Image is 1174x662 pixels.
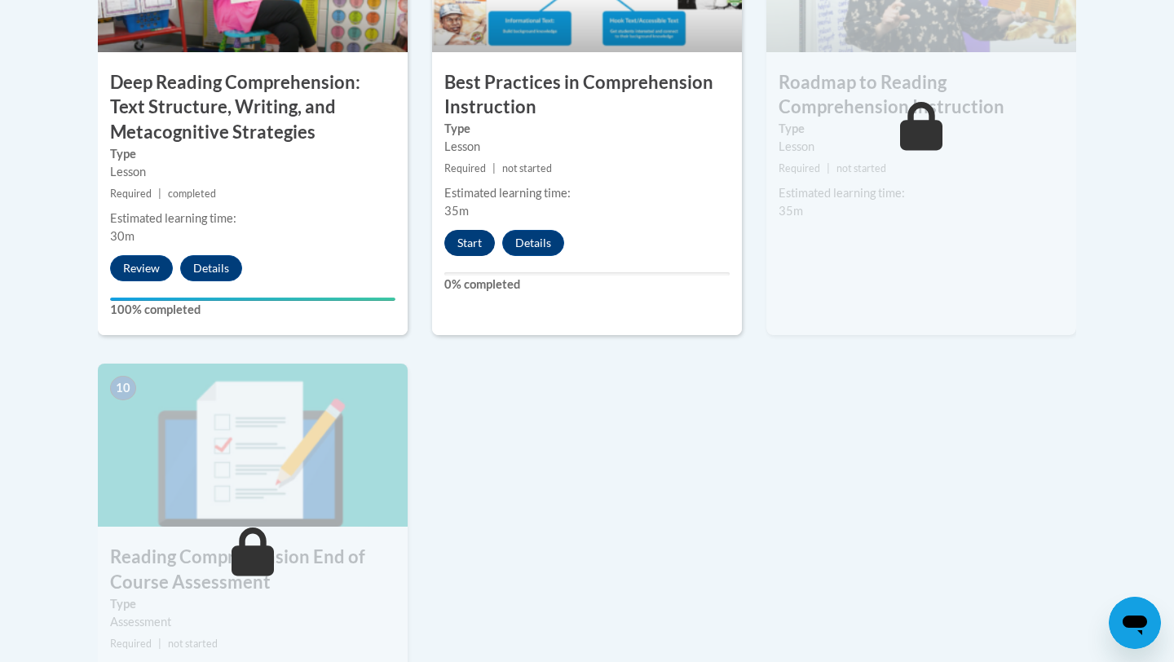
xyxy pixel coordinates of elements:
label: Type [444,120,730,138]
label: 100% completed [110,301,395,319]
span: | [492,162,496,174]
span: Required [110,188,152,200]
button: Details [180,255,242,281]
button: Details [502,230,564,256]
div: Lesson [444,138,730,156]
span: not started [168,638,218,650]
span: 35m [779,204,803,218]
div: Lesson [779,138,1064,156]
div: Estimated learning time: [110,210,395,227]
h3: Roadmap to Reading Comprehension Instruction [766,70,1076,121]
label: 0% completed [444,276,730,293]
span: Required [779,162,820,174]
label: Type [779,120,1064,138]
span: 35m [444,204,469,218]
div: Estimated learning time: [779,184,1064,202]
div: Estimated learning time: [444,184,730,202]
span: | [158,638,161,650]
span: 30m [110,229,135,243]
span: completed [168,188,216,200]
span: | [158,188,161,200]
iframe: Button to launch messaging window [1109,597,1161,649]
span: | [827,162,830,174]
button: Review [110,255,173,281]
div: Your progress [110,298,395,301]
span: 10 [110,376,136,400]
label: Type [110,595,395,613]
span: Required [444,162,486,174]
button: Start [444,230,495,256]
span: not started [502,162,552,174]
h3: Best Practices in Comprehension Instruction [432,70,742,121]
span: not started [836,162,886,174]
h3: Reading Comprehension End of Course Assessment [98,545,408,595]
h3: Deep Reading Comprehension: Text Structure, Writing, and Metacognitive Strategies [98,70,408,145]
img: Course Image [98,364,408,527]
div: Assessment [110,613,395,631]
label: Type [110,145,395,163]
span: Required [110,638,152,650]
div: Lesson [110,163,395,181]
